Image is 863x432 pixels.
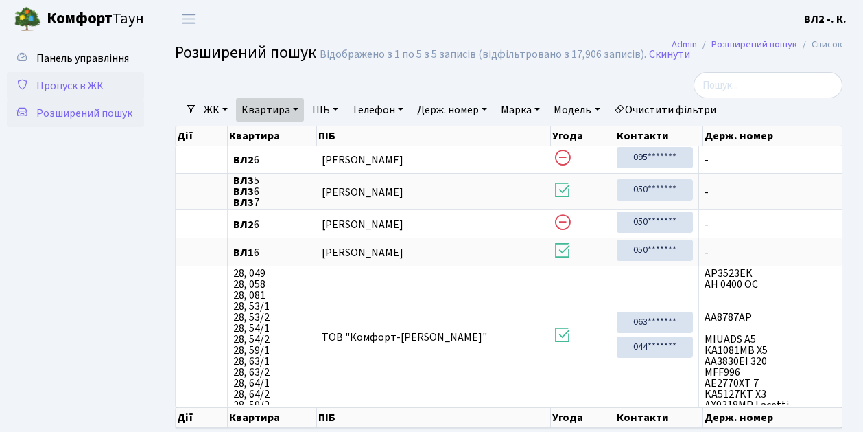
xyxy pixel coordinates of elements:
a: Скинути [649,48,690,61]
a: ВЛ2 -. К. [804,11,847,27]
span: 6 [233,219,309,230]
span: 5 6 7 [233,175,309,208]
b: Комфорт [47,8,113,30]
span: - [705,155,836,166]
b: ВЛ1 [233,245,254,260]
span: 28, 049 28, 058 28, 081 28, 53/1 28, 53/2 28, 54/1 28, 54/2 28, 59/1 28, 63/1 28, 63/2 28, 64/1 2... [233,268,309,405]
span: [PERSON_NAME] [322,217,403,232]
a: Панель управління [7,45,144,72]
a: Телефон [346,98,409,122]
b: ВЛ2 -. К. [804,12,847,27]
span: [PERSON_NAME] [322,152,403,168]
span: ТОВ "Комфорт-[PERSON_NAME]" [322,330,487,345]
a: Квартира [236,98,304,122]
span: Пропуск в ЖК [36,78,104,93]
span: 6 [233,155,309,166]
span: 6 [233,247,309,258]
th: Держ. номер [703,126,842,146]
a: Пропуск в ЖК [7,72,144,100]
th: Угода [551,126,615,146]
a: Розширений пошук [7,100,144,127]
th: Контакти [615,407,704,428]
a: Держ. номер [412,98,493,122]
span: - [705,187,836,198]
input: Пошук... [694,72,842,98]
b: ВЛ3 [233,184,254,199]
th: Квартира [228,126,316,146]
th: Держ. номер [703,407,842,428]
a: Розширений пошук [711,37,797,52]
a: Марка [495,98,545,122]
span: Розширений пошук [36,106,132,121]
b: ВЛ3 [233,195,254,210]
th: Квартира [228,407,316,428]
span: [PERSON_NAME] [322,245,403,260]
a: Очистити фільтри [608,98,722,122]
th: Угода [551,407,615,428]
img: logo.png [14,5,41,33]
span: [PERSON_NAME] [322,185,403,200]
button: Переключити навігацію [172,8,206,30]
nav: breadcrumb [651,30,863,59]
th: Дії [176,126,228,146]
th: Дії [176,407,228,428]
b: ВЛ3 [233,173,254,188]
a: Admin [672,37,697,52]
span: AP3523EK АН 0400 ОС АА8787АР MIUADS A5 КА1081МВ X5 АА3830ЕІ 320 MFF996 AE2770XT 7 KA5127KT X3 AX9... [705,268,836,405]
a: Модель [548,98,605,122]
span: Панель управління [36,51,129,66]
a: ЖК [198,98,233,122]
li: Список [797,37,842,52]
span: - [705,219,836,230]
a: ПІБ [307,98,344,122]
span: - [705,247,836,258]
div: Відображено з 1 по 5 з 5 записів (відфільтровано з 17,906 записів). [320,48,646,61]
th: ПІБ [317,407,551,428]
th: Контакти [615,126,704,146]
th: ПІБ [317,126,551,146]
span: Таун [47,8,144,31]
span: Розширений пошук [175,41,316,65]
b: ВЛ2 [233,217,254,232]
b: ВЛ2 [233,152,254,168]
